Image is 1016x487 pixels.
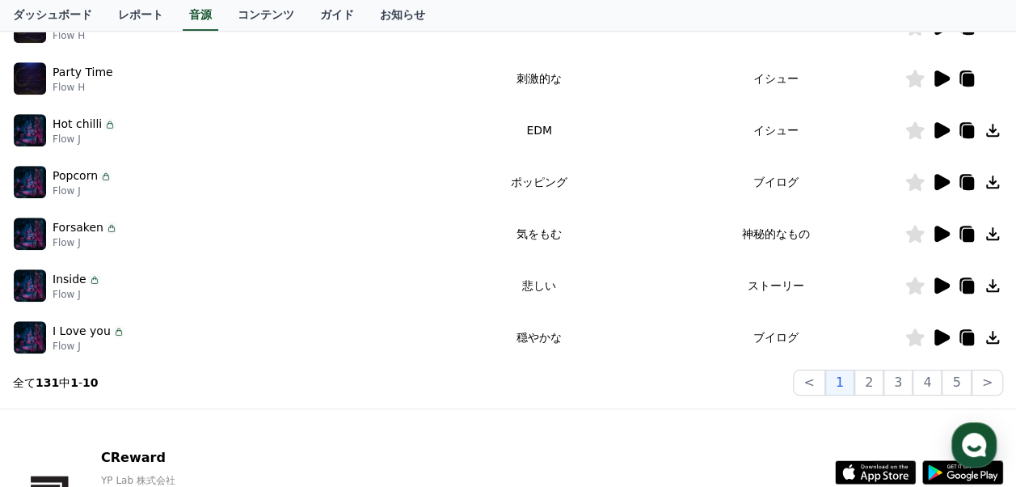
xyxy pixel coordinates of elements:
td: EDM [432,104,647,156]
p: Inside [53,271,86,288]
img: music [14,166,46,198]
p: CReward [101,448,335,468]
span: Home [41,377,70,390]
a: Home [5,353,107,393]
td: ブイログ [647,156,904,208]
td: 刺激的な [432,53,647,104]
span: Settings [239,377,279,390]
p: 全て 中 - [13,375,99,391]
a: Messages [107,353,209,393]
button: < [793,370,824,396]
button: 5 [942,370,971,396]
td: ブイログ [647,311,904,363]
td: 穏やかな [432,311,647,363]
strong: 1 [70,376,78,389]
td: ポッピング [432,156,647,208]
p: I Love you [53,323,111,340]
img: music [14,321,46,354]
p: Forsaken [53,219,103,236]
p: Party Time [53,64,113,81]
td: イシュー [647,53,904,104]
p: Popcorn [53,167,98,184]
img: music [14,62,46,95]
td: イシュー [647,104,904,156]
strong: 131 [36,376,59,389]
p: Flow J [53,236,118,249]
p: YP Lab 株式会社 [101,474,335,487]
td: 神秘的なもの [647,208,904,260]
p: Flow H [53,29,85,42]
p: Flow J [53,184,112,197]
p: Flow J [53,133,116,146]
p: Flow H [53,81,113,94]
p: Hot chilli [53,116,102,133]
td: 悲しい [432,260,647,311]
a: Settings [209,353,310,393]
button: > [972,370,1003,396]
strong: 10 [82,376,98,389]
td: 気をもむ [432,208,647,260]
span: Messages [134,378,182,391]
button: 4 [913,370,942,396]
button: 1 [825,370,854,396]
img: music [14,269,46,302]
button: 3 [883,370,913,396]
button: 2 [854,370,883,396]
img: music [14,114,46,146]
td: ストーリー [647,260,904,311]
p: Flow J [53,288,101,301]
img: music [14,218,46,250]
p: Flow J [53,340,125,353]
